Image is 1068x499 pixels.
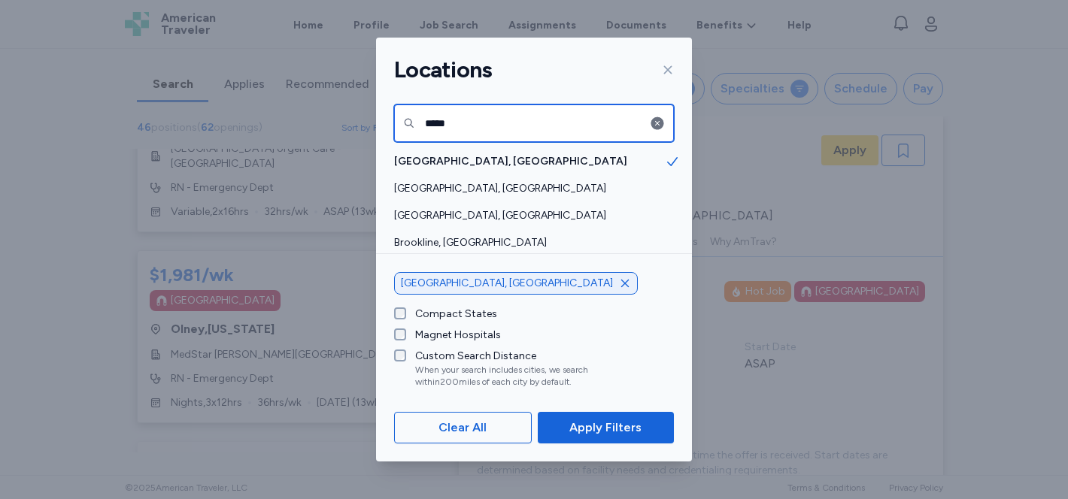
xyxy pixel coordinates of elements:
button: Apply Filters [538,412,674,443]
label: Magnet Hospitals [406,328,501,343]
span: [GEOGRAPHIC_DATA], [GEOGRAPHIC_DATA] [401,276,613,291]
button: Clear All [394,412,532,443]
h1: Locations [394,56,492,84]
span: [GEOGRAPHIC_DATA], [GEOGRAPHIC_DATA] [394,208,665,223]
span: [GEOGRAPHIC_DATA], [GEOGRAPHIC_DATA] [394,181,665,196]
div: Custom Search Distance [415,349,650,364]
span: [GEOGRAPHIC_DATA], [GEOGRAPHIC_DATA] [394,154,665,169]
span: Brookline, [GEOGRAPHIC_DATA] [394,235,665,250]
label: Compact States [406,307,497,322]
div: When your search includes cities, we search within 200 miles of each city by default. [415,364,650,388]
span: Apply Filters [569,419,642,437]
span: Clear All [438,419,487,437]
